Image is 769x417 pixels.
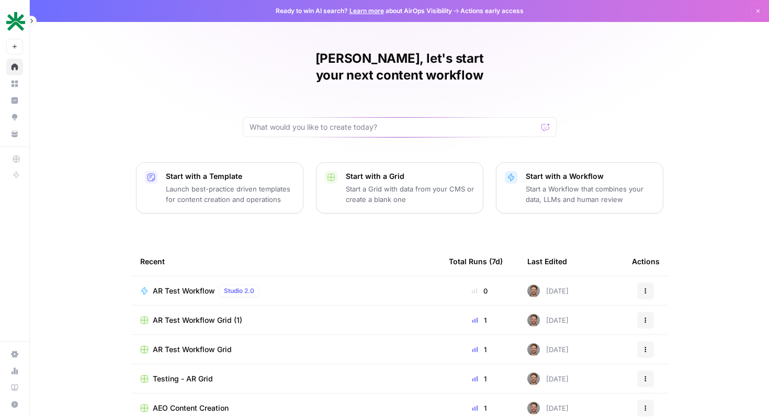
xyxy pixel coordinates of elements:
a: AR Test Workflow Grid (1) [140,315,432,325]
p: Start with a Grid [346,171,474,182]
div: [DATE] [527,343,569,356]
span: Actions early access [460,6,524,16]
p: Launch best-practice driven templates for content creation and operations [166,184,295,205]
p: Start a Workflow that combines your data, LLMs and human review [526,184,654,205]
p: Start with a Workflow [526,171,654,182]
p: Start a Grid with data from your CMS or create a blank one [346,184,474,205]
div: 1 [449,344,511,355]
span: Studio 2.0 [224,286,254,296]
div: Last Edited [527,247,567,276]
span: AEO Content Creation [153,403,229,413]
a: Testing - AR Grid [140,374,432,384]
div: 1 [449,315,511,325]
div: Total Runs (7d) [449,247,503,276]
input: What would you like to create today? [250,122,537,132]
h1: [PERSON_NAME], let's start your next content workflow [243,50,557,84]
a: Settings [6,346,23,363]
img: z8mld5dp5539jeaqptigseisdr1g [527,373,540,385]
a: Home [6,59,23,75]
a: AEO Content Creation [140,403,432,413]
img: vault Logo [6,12,25,31]
a: Your Data [6,126,23,142]
img: z8mld5dp5539jeaqptigseisdr1g [527,314,540,326]
a: Learning Hub [6,379,23,396]
button: Start with a WorkflowStart a Workflow that combines your data, LLMs and human review [496,162,663,213]
span: AR Test Workflow [153,286,215,296]
button: Workspace: vault [6,8,23,35]
a: AR Test WorkflowStudio 2.0 [140,285,432,297]
span: AR Test Workflow Grid [153,344,232,355]
div: Recent [140,247,432,276]
div: [DATE] [527,402,569,414]
img: z8mld5dp5539jeaqptigseisdr1g [527,402,540,414]
img: z8mld5dp5539jeaqptigseisdr1g [527,343,540,356]
a: AR Test Workflow Grid [140,344,432,355]
div: 1 [449,374,511,384]
a: Insights [6,92,23,109]
div: [DATE] [527,285,569,297]
span: Ready to win AI search? about AirOps Visibility [276,6,452,16]
button: Start with a TemplateLaunch best-practice driven templates for content creation and operations [136,162,303,213]
div: 1 [449,403,511,413]
button: Start with a GridStart a Grid with data from your CMS or create a blank one [316,162,483,213]
a: Learn more [349,7,384,15]
a: Opportunities [6,109,23,126]
button: Help + Support [6,396,23,413]
a: Browse [6,75,23,92]
div: [DATE] [527,373,569,385]
div: Actions [632,247,660,276]
a: Usage [6,363,23,379]
span: Testing - AR Grid [153,374,213,384]
div: [DATE] [527,314,569,326]
span: AR Test Workflow Grid (1) [153,315,242,325]
img: z8mld5dp5539jeaqptigseisdr1g [527,285,540,297]
div: 0 [449,286,511,296]
p: Start with a Template [166,171,295,182]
